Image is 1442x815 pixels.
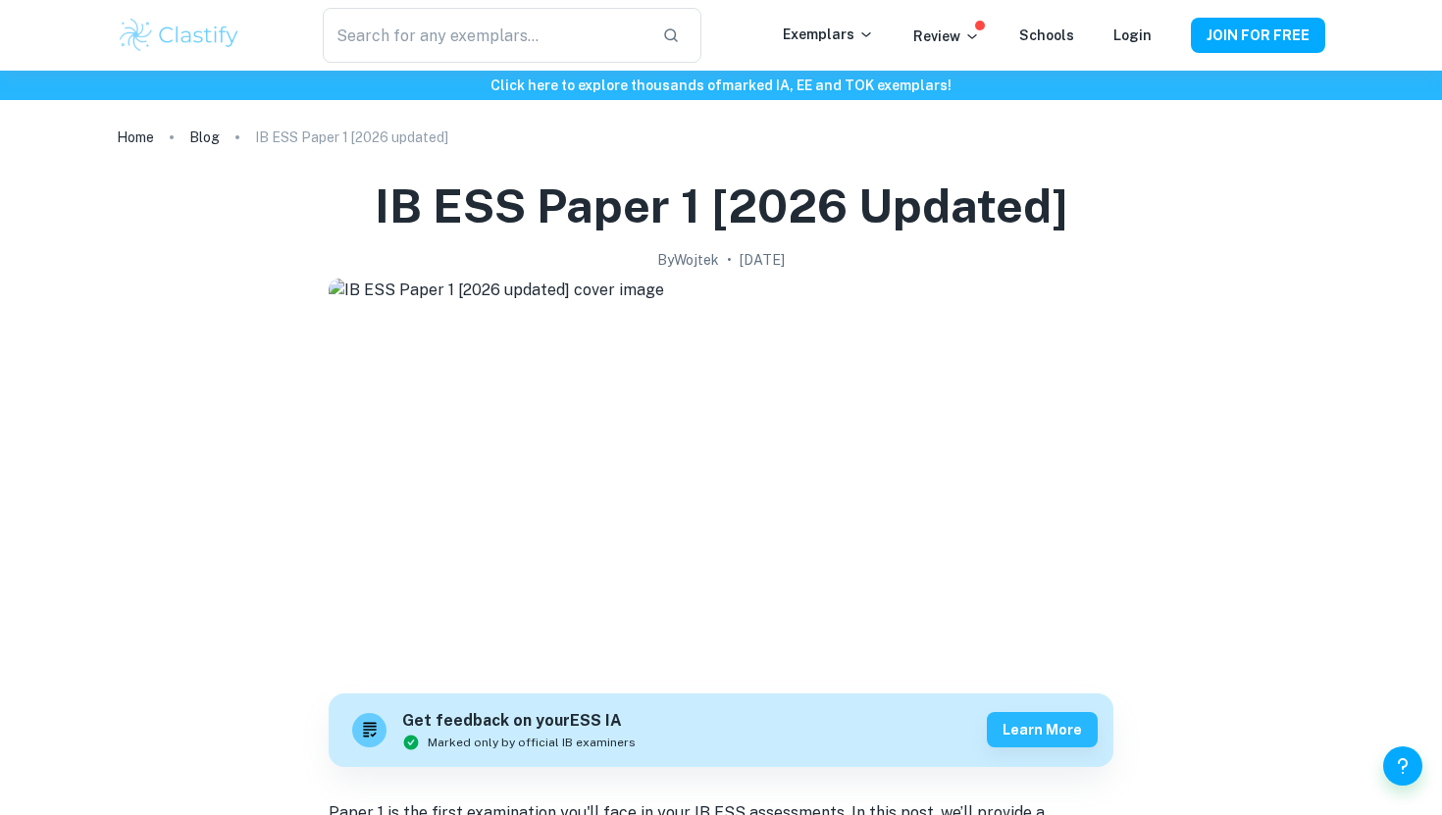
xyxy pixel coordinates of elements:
h1: IB ESS Paper 1 [2026 updated] [375,175,1068,237]
img: Clastify logo [117,16,241,55]
a: Blog [189,124,220,151]
p: Exemplars [783,24,874,45]
a: Get feedback on yourESS IAMarked only by official IB examinersLearn more [329,693,1113,767]
p: • [727,249,732,271]
p: IB ESS Paper 1 [2026 updated] [255,127,448,148]
h2: By Wojtek [657,249,719,271]
input: Search for any exemplars... [323,8,646,63]
h6: Click here to explore thousands of marked IA, EE and TOK exemplars ! [4,75,1438,96]
h2: [DATE] [740,249,785,271]
span: Marked only by official IB examiners [428,734,636,751]
button: Help and Feedback [1383,746,1422,786]
a: Schools [1019,27,1074,43]
button: JOIN FOR FREE [1191,18,1325,53]
a: Login [1113,27,1152,43]
p: Review [913,25,980,47]
h6: Get feedback on your ESS IA [402,709,636,734]
button: Learn more [987,712,1098,747]
img: IB ESS Paper 1 [2026 updated] cover image [329,279,1113,671]
a: Home [117,124,154,151]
